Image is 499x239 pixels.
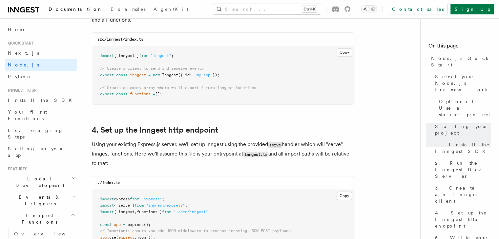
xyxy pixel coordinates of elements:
span: Python [8,74,32,79]
span: Leveraging Steps [8,128,63,139]
code: ./index.ts [97,180,120,185]
button: Toggle dark mode [361,5,377,13]
span: 3. Create an Inngest client [435,185,491,204]
a: AgentKit [150,2,192,18]
span: 4. Set up the Inngest http endpoint [435,210,491,229]
span: = [148,73,151,77]
p: Using your existing Express.js server, we'll set up Inngest using the provided handler which will... [92,140,354,168]
span: []; [155,92,162,96]
a: Select your Node.js framework [432,71,491,96]
span: , [135,210,137,214]
span: Documentation [49,7,103,12]
span: const [116,73,128,77]
button: Copy [337,192,352,200]
span: Quick start [5,41,34,46]
span: "inngest" [151,53,171,58]
button: Search...Ctrl+K [213,4,321,14]
span: Overview [14,231,82,236]
span: from [139,53,148,58]
a: 4. Set up the Inngest http endpoint [92,125,218,135]
span: { Inngest } [114,53,139,58]
a: 2. Run the Inngest Dev Server [432,157,491,182]
span: const [116,92,128,96]
span: functions } [137,210,162,214]
a: Leveraging Steps [5,124,77,143]
a: Documentation [45,2,107,18]
button: Local Development [5,173,77,191]
span: new [153,73,160,77]
code: src/inngest/index.ts [97,37,143,42]
span: Inngest Functions [5,212,71,225]
span: Events & Triggers [5,194,72,207]
span: Node.js [8,62,39,67]
a: Contact sales [388,4,448,14]
span: ; [171,53,174,58]
span: "./src/inngest" [174,210,208,214]
span: import [100,203,114,208]
span: = [123,222,125,227]
span: { serve } [114,203,135,208]
span: Local Development [5,175,72,189]
span: // Important: ensure you add JSON middleware to process incoming JSON POST payloads. [100,229,293,233]
a: Home [5,24,77,35]
span: Setting up your app [8,146,64,158]
span: export [100,73,114,77]
span: Examples [111,7,146,12]
a: Setting up your app [5,143,77,161]
span: ({ id [178,73,190,77]
h4: On this page [428,42,491,52]
span: express [114,197,130,201]
span: // Create an empty array where we'll export future Inngest functions [100,85,256,90]
span: Optional: Use a starter project [439,98,491,118]
a: Node.js [5,59,77,71]
button: Events & Triggers [5,191,77,210]
a: Starting your project [432,120,491,139]
span: 1. Install the Inngest SDK [435,141,491,155]
span: : [190,73,192,77]
span: express [128,222,144,227]
span: (); [144,222,151,227]
span: from [130,197,139,201]
span: Home [8,26,26,33]
span: 2. Run the Inngest Dev Server [435,160,491,179]
span: app [114,222,121,227]
span: Install the SDK [8,98,76,103]
a: Next.js [5,47,77,59]
kbd: Ctrl+K [302,6,317,12]
span: from [162,210,171,214]
a: Sign Up [450,4,494,14]
span: inngest [130,73,146,77]
span: // Create a client to send and receive events [100,66,203,71]
span: import [100,210,114,214]
span: "inngest/express" [146,203,185,208]
span: Inngest tour [5,88,37,93]
span: AgentKit [154,7,188,12]
span: }); [213,73,219,77]
a: 3. Create an Inngest client [432,182,491,207]
span: Features [5,166,27,172]
span: Inngest [162,73,178,77]
code: serve [268,142,282,148]
span: import [100,197,114,201]
a: Examples [107,2,150,18]
button: Copy [337,48,352,57]
a: Python [5,71,77,83]
span: Next.js [8,50,39,56]
span: from [135,203,144,208]
span: functions [130,92,151,96]
span: Node.js Quick Start [431,55,491,68]
span: Starting your project [435,123,491,136]
a: Optional: Use a starter project [436,96,491,120]
button: Inngest Functions [5,210,77,228]
span: Select your Node.js framework [435,73,491,93]
span: { inngest [114,210,135,214]
span: "my-app" [194,73,213,77]
a: 1. Install the Inngest SDK [432,139,491,157]
a: Node.js Quick Start [428,52,491,71]
span: ; [185,203,187,208]
span: import [100,53,114,58]
span: const [100,222,112,227]
span: "express" [141,197,162,201]
span: = [153,92,155,96]
a: 4. Set up the Inngest http endpoint [432,207,491,232]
